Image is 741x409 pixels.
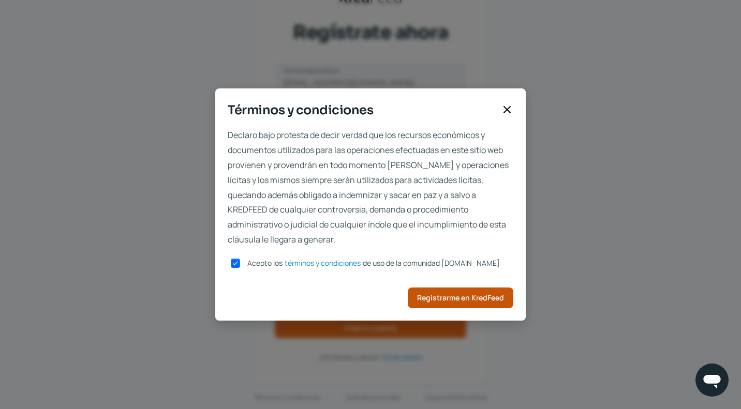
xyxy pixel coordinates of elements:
span: Acepto los [247,258,283,268]
span: Términos y condiciones [228,101,497,119]
button: Registrarme en KredFeed [408,287,513,308]
a: términos y condiciones [285,260,361,267]
span: de uso de la comunidad [DOMAIN_NAME] [363,258,500,268]
img: chatIcon [702,370,722,390]
span: Declaro bajo protesta de decir verdad que los recursos económicos y documentos utilizados para la... [228,128,513,247]
span: Registrarme en KredFeed [417,294,504,301]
